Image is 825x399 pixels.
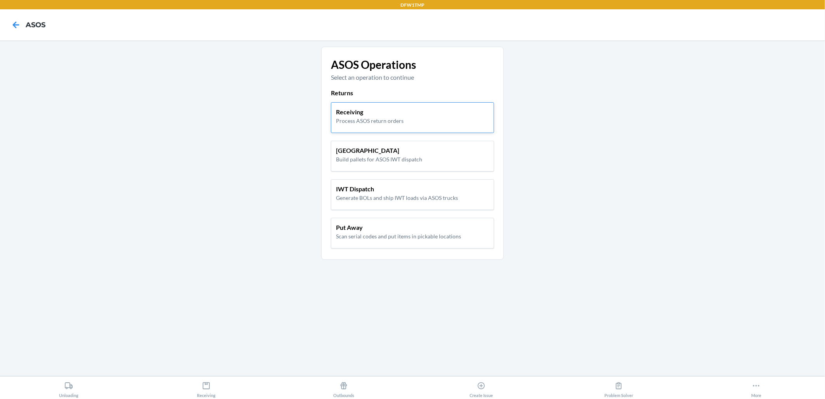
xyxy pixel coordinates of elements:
[336,146,422,155] p: [GEOGRAPHIC_DATA]
[331,88,494,98] p: Returns
[550,376,687,398] button: Problem Solver
[331,56,494,73] p: ASOS Operations
[336,184,458,194] p: IWT Dispatch
[137,376,275,398] button: Receiving
[604,378,633,398] div: Problem Solver
[331,73,494,82] p: Select an operation to continue
[336,117,404,125] p: Process ASOS return orders
[197,378,216,398] div: Receiving
[275,376,412,398] button: Outbounds
[336,107,404,117] p: Receiving
[333,378,354,398] div: Outbounds
[336,194,458,202] p: Generate BOLs and ship IWT loads via ASOS trucks
[751,378,761,398] div: More
[687,376,825,398] button: More
[400,2,425,9] p: DFW1TMP
[336,155,422,163] p: Build pallets for ASOS IWT dispatch
[336,223,461,232] p: Put Away
[412,376,550,398] button: Create Issue
[470,378,493,398] div: Create Issue
[336,232,461,240] p: Scan serial codes and put items in pickable locations
[26,20,45,30] h4: ASOS
[59,378,78,398] div: Unloading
